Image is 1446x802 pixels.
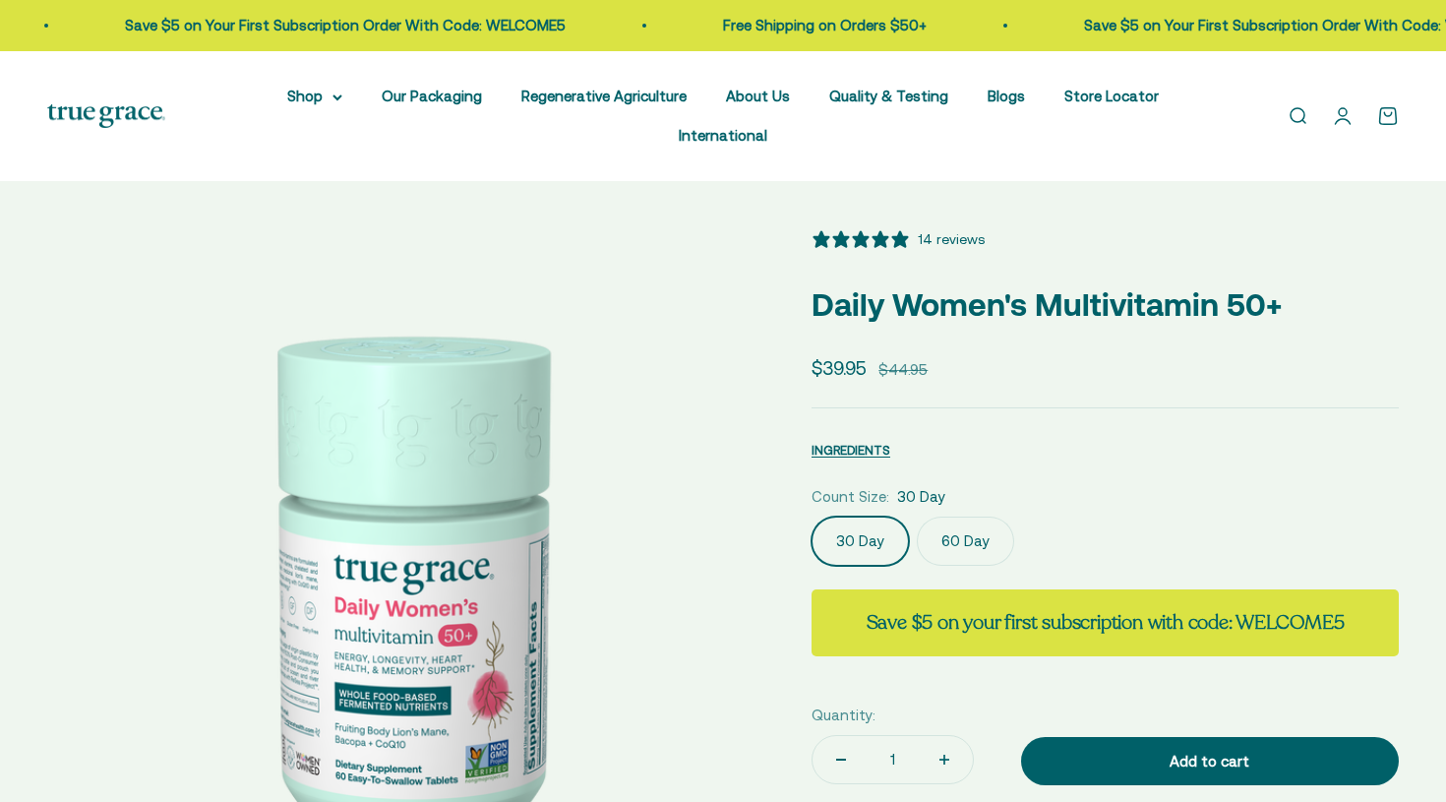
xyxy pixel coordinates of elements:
button: Decrease quantity [813,736,870,783]
button: 5 stars, 14 ratings [812,228,985,250]
a: About Us [726,88,790,104]
button: Increase quantity [916,736,973,783]
a: Free Shipping on Orders $50+ [723,17,927,33]
a: Our Packaging [382,88,482,104]
compare-at-price: $44.95 [878,358,928,382]
button: Add to cart [1021,737,1399,786]
a: Regenerative Agriculture [521,88,687,104]
a: Store Locator [1064,88,1159,104]
p: Daily Women's Multivitamin 50+ [812,279,1399,330]
div: 14 reviews [918,228,985,250]
button: INGREDIENTS [812,438,890,462]
p: Save $5 on Your First Subscription Order With Code: WELCOME5 [125,14,566,37]
span: 30 Day [897,485,945,509]
strong: Save $5 on your first subscription with code: WELCOME5 [867,609,1345,636]
summary: Shop [287,85,342,108]
div: Add to cart [1060,750,1359,773]
a: Quality & Testing [829,88,948,104]
legend: Count Size: [812,485,889,509]
a: International [679,127,767,144]
sale-price: $39.95 [812,353,867,383]
span: INGREDIENTS [812,443,890,458]
label: Quantity: [812,704,875,727]
a: Blogs [988,88,1025,104]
